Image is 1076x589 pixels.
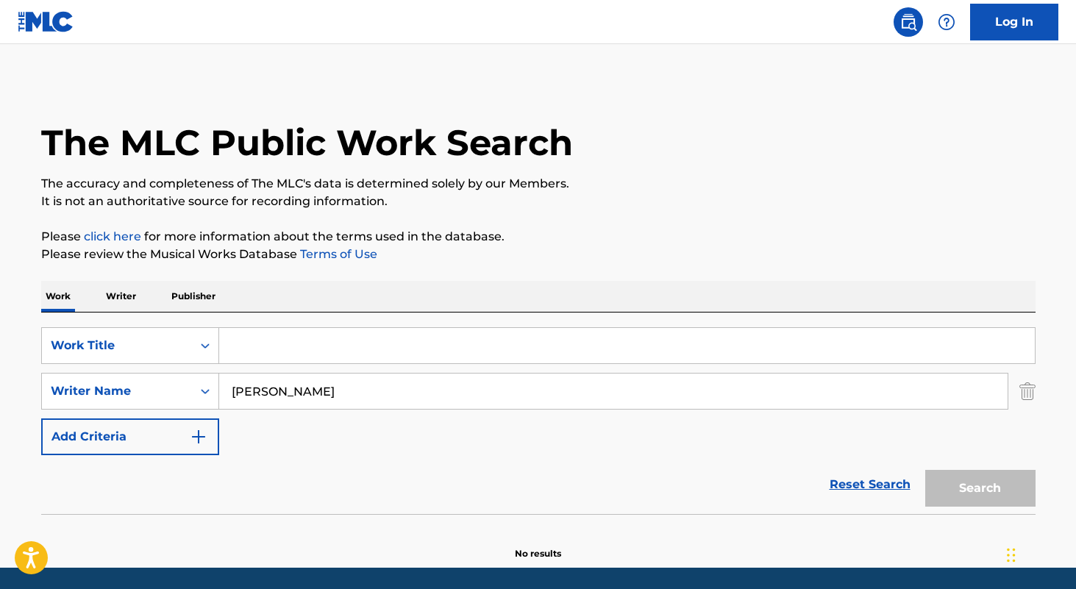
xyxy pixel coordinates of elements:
[894,7,923,37] a: Public Search
[18,11,74,32] img: MLC Logo
[51,382,183,400] div: Writer Name
[41,175,1036,193] p: The accuracy and completeness of The MLC's data is determined solely by our Members.
[41,418,219,455] button: Add Criteria
[970,4,1058,40] a: Log In
[190,428,207,446] img: 9d2ae6d4665cec9f34b9.svg
[822,468,918,501] a: Reset Search
[1002,518,1076,589] iframe: Chat Widget
[41,281,75,312] p: Work
[515,529,561,560] p: No results
[41,228,1036,246] p: Please for more information about the terms used in the database.
[41,246,1036,263] p: Please review the Musical Works Database
[297,247,377,261] a: Terms of Use
[167,281,220,312] p: Publisher
[51,337,183,354] div: Work Title
[932,7,961,37] div: Help
[1019,373,1036,410] img: Delete Criterion
[899,13,917,31] img: search
[938,13,955,31] img: help
[41,121,573,165] h1: The MLC Public Work Search
[1007,533,1016,577] div: Drag
[41,327,1036,514] form: Search Form
[84,229,141,243] a: click here
[101,281,140,312] p: Writer
[41,193,1036,210] p: It is not an authoritative source for recording information.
